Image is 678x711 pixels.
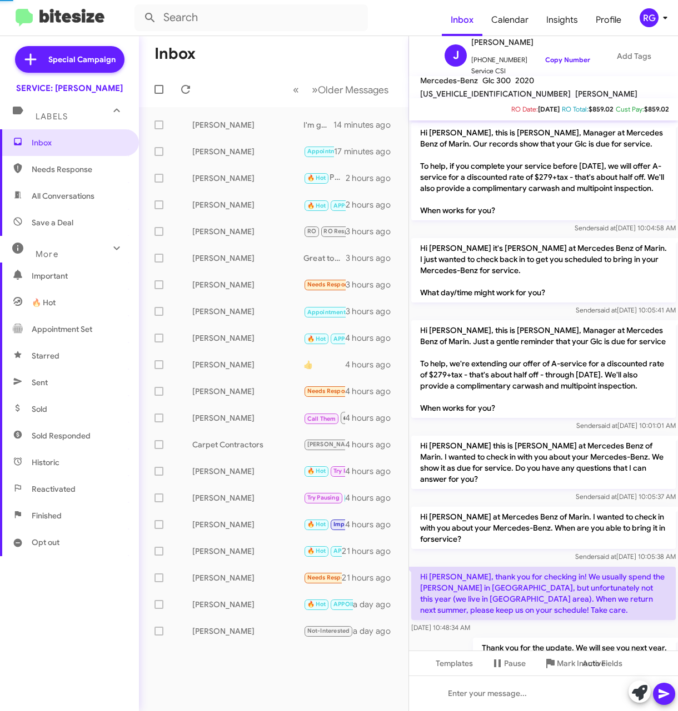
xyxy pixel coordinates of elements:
[342,572,400,583] div: 21 hours ago
[333,335,388,342] span: APPOINTMENT SET
[442,4,482,36] span: Inbox
[303,304,346,318] div: Inbound Call
[346,279,400,290] div: 3 hours ago
[420,89,571,99] span: [US_VEHICLE_IDENTIFICATION_NUMBER]
[342,546,400,557] div: 21 hours ago
[597,552,616,561] span: said at
[346,253,400,264] div: 3 hours ago
[453,47,459,64] span: J
[617,46,651,66] span: Add Tags
[303,518,345,531] div: Ok ✅
[192,439,303,450] div: Carpet Contractors
[36,249,58,259] span: More
[482,4,537,36] a: Calendar
[323,228,366,235] span: RO Responded
[154,45,196,63] h1: Inbox
[346,173,400,184] div: 2 hours ago
[303,385,345,397] div: Hi
[482,653,535,673] button: Pause
[598,421,617,430] span: said at
[32,270,126,281] span: Important
[307,202,326,209] span: 🔥 Hot
[345,466,400,477] div: 4 hours ago
[353,626,400,637] div: a day ago
[303,198,346,211] div: Absolutely! We will see you then !
[303,145,334,158] div: Hi [PERSON_NAME], my daughter [PERSON_NAME] wrote an email to you on my behalf this morning regar...
[192,412,303,423] div: [PERSON_NAME]
[32,510,62,521] span: Finished
[318,84,388,96] span: Older Messages
[411,623,470,632] span: [DATE] 10:48:34 AM
[192,546,303,557] div: [PERSON_NAME]
[307,574,355,581] span: Needs Response
[307,601,326,608] span: 🔥 Hot
[345,519,400,530] div: 4 hours ago
[589,105,614,113] span: $859.02
[192,332,303,344] div: [PERSON_NAME]
[411,123,676,220] p: Hi [PERSON_NAME], this is [PERSON_NAME], Manager at Mercedes Benz of Marin. Our records show that...
[303,465,345,477] div: Yes
[418,653,473,673] span: Templates
[32,430,91,441] span: Sold Responded
[192,173,303,184] div: [PERSON_NAME]
[305,78,395,101] button: Next
[48,54,116,65] span: Special Campaign
[596,224,616,232] span: said at
[576,492,676,501] span: Sender [DATE] 10:05:37 AM
[574,653,645,673] button: Auto Fields
[32,537,59,548] span: Opt out
[192,253,303,264] div: [PERSON_NAME]
[32,297,56,308] span: 🔥 Hot
[192,146,303,157] div: [PERSON_NAME]
[557,653,606,673] span: Mark Inactive
[32,483,76,495] span: Reactivated
[303,253,346,264] div: Great to hear that! If you need any further assistance or want to schedule your next appointment,...
[192,306,303,317] div: [PERSON_NAME]
[597,492,617,501] span: said at
[303,598,353,611] div: Thank you for the update. I will note it down in our system.
[644,105,669,113] span: $859.02
[303,411,345,425] div: Hi [PERSON_NAME]- would love to have a short call with you. Please let me know if now is a good t...
[303,491,345,504] div: Well, i'm still waiting for a part to arrive at your dealership to complete the service issues fo...
[471,36,590,49] span: [PERSON_NAME]
[307,467,326,475] span: 🔥 Hot
[345,332,400,344] div: 4 hours ago
[334,146,400,157] div: 17 minutes ago
[333,521,362,528] span: Important
[411,567,676,620] p: Hi [PERSON_NAME], thank you for checking in! We usually spend the [PERSON_NAME] in [GEOGRAPHIC_DA...
[471,65,590,77] span: Service CSI
[307,309,356,316] span: Appointment Set
[345,439,400,450] div: 4 hours ago
[587,4,630,36] a: Profile
[353,599,400,610] div: a day ago
[307,494,340,501] span: Try Pausing
[515,75,534,85] span: 2020
[345,412,400,423] div: 4 hours ago
[575,89,637,99] span: [PERSON_NAME]
[307,441,357,448] span: [PERSON_NAME]
[409,653,482,673] button: Templates
[32,324,92,335] span: Appointment Set
[346,226,400,237] div: 3 hours ago
[511,105,538,113] span: RO Date:
[307,228,316,235] span: RO
[538,105,560,113] span: [DATE]
[590,46,660,66] button: Add Tags
[597,306,617,314] span: said at
[537,4,587,36] a: Insights
[345,386,400,397] div: 4 hours ago
[307,148,356,155] span: Appointment Set
[303,571,342,584] div: Hi [PERSON_NAME], Thank you for following up. Yes, I’m satisfied with the services and repairs pr...
[134,4,368,31] input: Search
[575,552,676,561] span: Sender [DATE] 10:05:38 AM
[307,627,350,634] span: Not-Interested
[582,653,636,673] span: Auto Fields
[32,350,59,361] span: Starred
[303,359,345,370] div: 👍
[303,438,345,451] div: No worries, just let me know when you have some availability, we are also open on Saturdays.
[532,56,590,64] a: Copy Number
[32,137,126,148] span: Inbox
